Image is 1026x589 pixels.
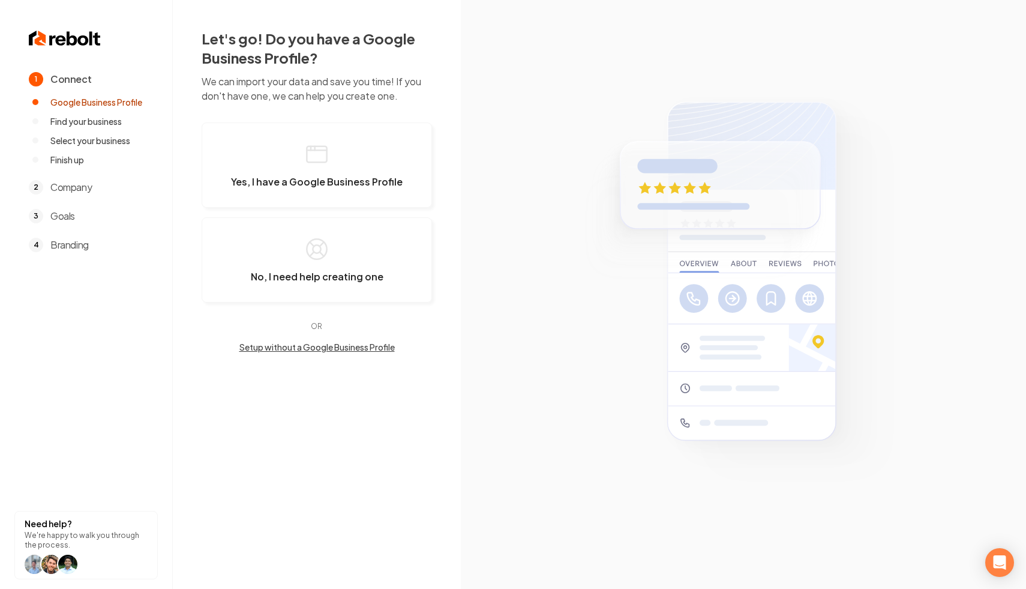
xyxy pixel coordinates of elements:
[574,89,913,500] img: Google Business Profile
[202,341,432,353] button: Setup without a Google Business Profile
[25,555,44,574] img: help icon Will
[50,96,142,108] span: Google Business Profile
[985,548,1014,577] div: Open Intercom Messenger
[14,511,158,579] button: Need help?We're happy to walk you through the process.help icon Willhelp icon Willhelp icon arwin
[50,180,92,195] span: Company
[50,209,75,223] span: Goals
[29,238,43,252] span: 4
[58,555,77,574] img: help icon arwin
[50,238,89,252] span: Branding
[202,217,432,303] button: No, I need help creating one
[202,322,432,331] p: OR
[50,154,84,166] span: Finish up
[202,29,432,67] h2: Let's go! Do you have a Google Business Profile?
[202,74,432,103] p: We can import your data and save you time! If you don't have one, we can help you create one.
[29,72,43,86] span: 1
[202,122,432,208] button: Yes, I have a Google Business Profile
[25,518,72,529] strong: Need help?
[50,134,130,146] span: Select your business
[50,115,122,127] span: Find your business
[50,72,91,86] span: Connect
[29,209,43,223] span: 3
[41,555,61,574] img: help icon Will
[25,531,148,550] p: We're happy to walk you through the process.
[29,180,43,195] span: 2
[231,176,403,188] span: Yes, I have a Google Business Profile
[29,29,101,48] img: Rebolt Logo
[251,271,383,283] span: No, I need help creating one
